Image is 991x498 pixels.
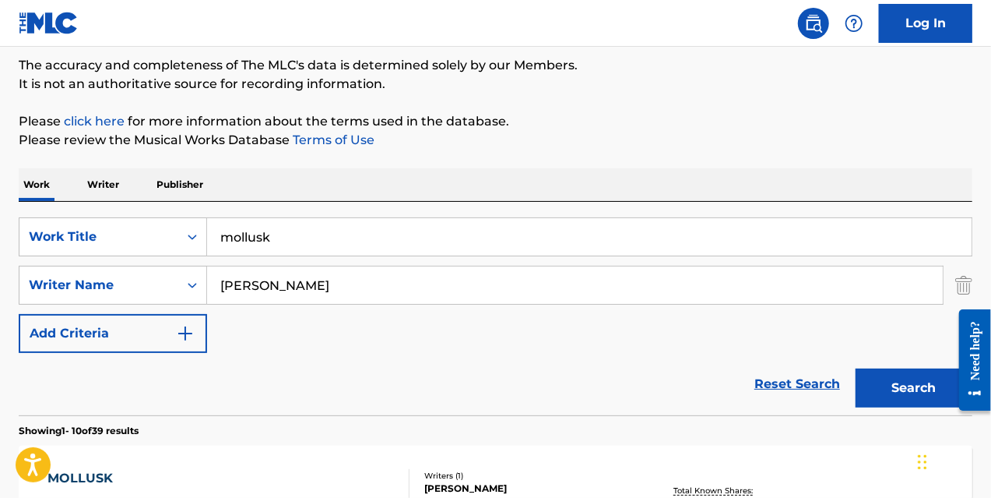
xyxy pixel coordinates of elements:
button: Add Criteria [19,314,207,353]
p: Showing 1 - 10 of 39 results [19,424,139,438]
a: Log In [879,4,972,43]
div: Writers ( 1 ) [424,470,636,482]
p: The accuracy and completeness of The MLC's data is determined solely by our Members. [19,56,972,75]
p: Writer [83,168,124,201]
a: Terms of Use [290,132,374,147]
img: MLC Logo [19,12,79,34]
a: Public Search [798,8,829,39]
iframe: Chat Widget [913,423,991,498]
p: Work [19,168,54,201]
button: Search [856,369,972,408]
p: Please for more information about the terms used in the database. [19,112,972,131]
div: Drag [918,439,927,486]
div: Work Title [29,228,169,246]
div: Writer Name [29,276,169,295]
img: 9d2ae6d4665cec9f34b9.svg [176,324,195,343]
div: [PERSON_NAME] [424,482,636,496]
img: search [804,14,823,33]
iframe: Resource Center [947,298,991,423]
p: Please review the Musical Works Database [19,131,972,150]
div: Help [838,8,870,39]
p: Total Known Shares: [674,485,757,496]
p: It is not an authoritative source for recording information. [19,75,972,94]
a: click here [64,114,125,129]
p: Publisher [152,168,208,201]
img: help [845,14,863,33]
div: MOLLUSK [47,469,191,488]
form: Search Form [19,217,972,415]
img: Delete Criterion [955,266,972,305]
a: Reset Search [747,367,848,401]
